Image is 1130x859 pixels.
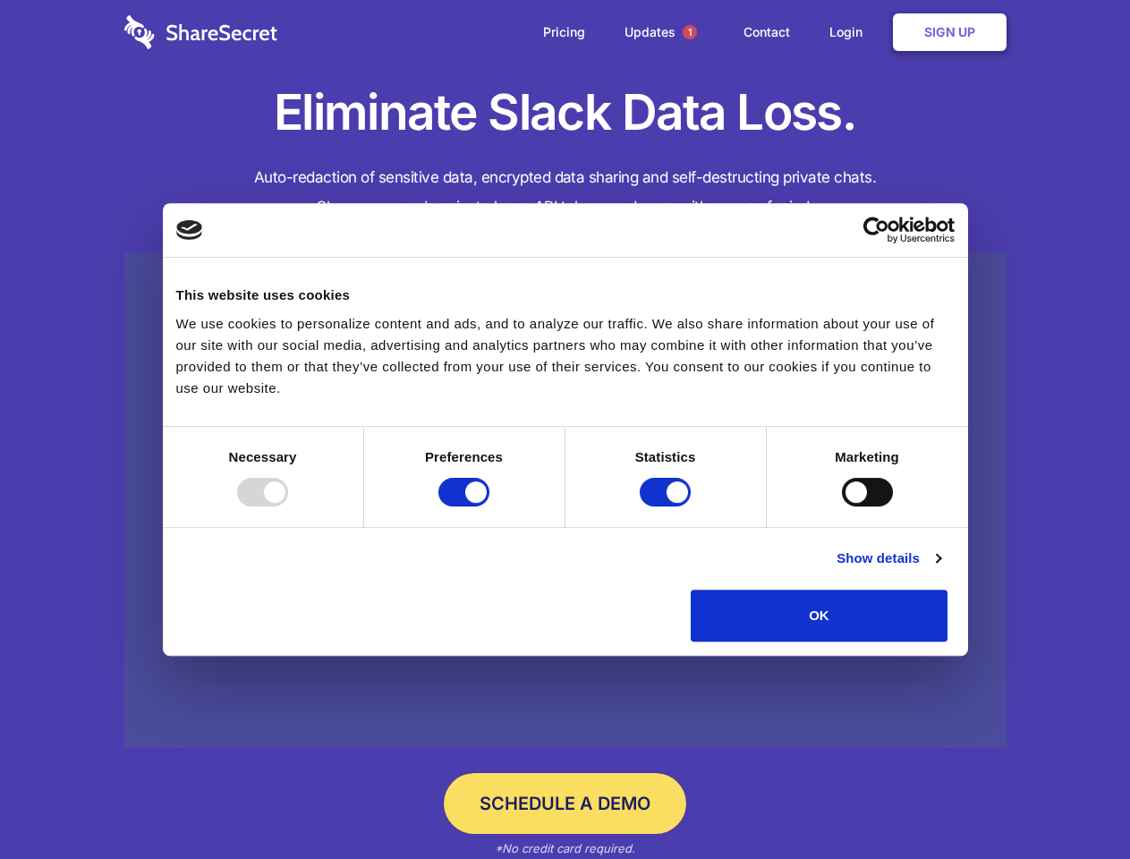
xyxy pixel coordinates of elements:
h1: Eliminate Slack Data Loss. [124,81,1007,145]
img: logo [176,220,203,240]
a: Login [811,4,889,60]
div: This website uses cookies [176,285,955,306]
strong: Marketing [835,449,899,464]
a: Sign Up [893,13,1007,51]
div: We use cookies to personalize content and ads, and to analyze our traffic. We also share informat... [176,313,955,399]
a: Wistia video thumbnail [124,252,1007,749]
a: Usercentrics Cookiebot - opens in a new window [798,217,955,243]
strong: Necessary [229,449,297,464]
a: Contact [726,4,808,60]
a: Pricing [525,4,603,60]
span: 1 [683,25,697,39]
em: *No credit card required. [495,841,635,855]
strong: Statistics [635,449,696,464]
button: OK [691,590,947,642]
a: Show details [837,548,940,569]
h4: Auto-redaction of sensitive data, encrypted data sharing and self-destructing private chats. Shar... [124,163,1007,222]
strong: Preferences [425,449,503,464]
a: Schedule a Demo [444,773,686,834]
img: logo-wordmark-white-trans-d4663122ce5f474addd5e946df7df03e33cb6a1c49d2221995e7729f52c070b2.svg [124,15,277,49]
